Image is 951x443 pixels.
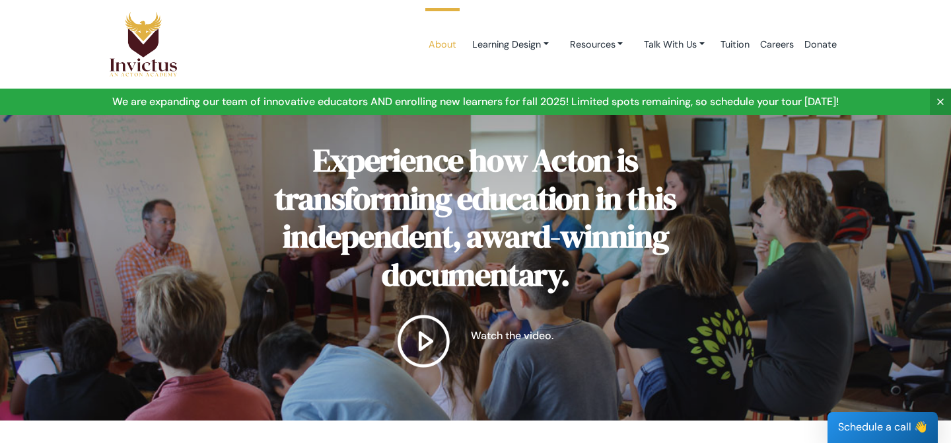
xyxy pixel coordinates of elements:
[423,17,462,73] a: About
[559,32,634,57] a: Resources
[471,329,553,344] p: Watch the video.
[234,141,717,294] h2: Experience how Acton is transforming education in this independent, award-winning documentary.
[462,32,559,57] a: Learning Design
[828,412,938,443] div: Schedule a call 👋
[715,17,755,73] a: Tuition
[633,32,715,57] a: Talk With Us
[398,315,450,368] img: play button
[234,315,717,368] a: Watch the video.
[799,17,842,73] a: Donate
[109,11,178,77] img: Logo
[755,17,799,73] a: Careers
